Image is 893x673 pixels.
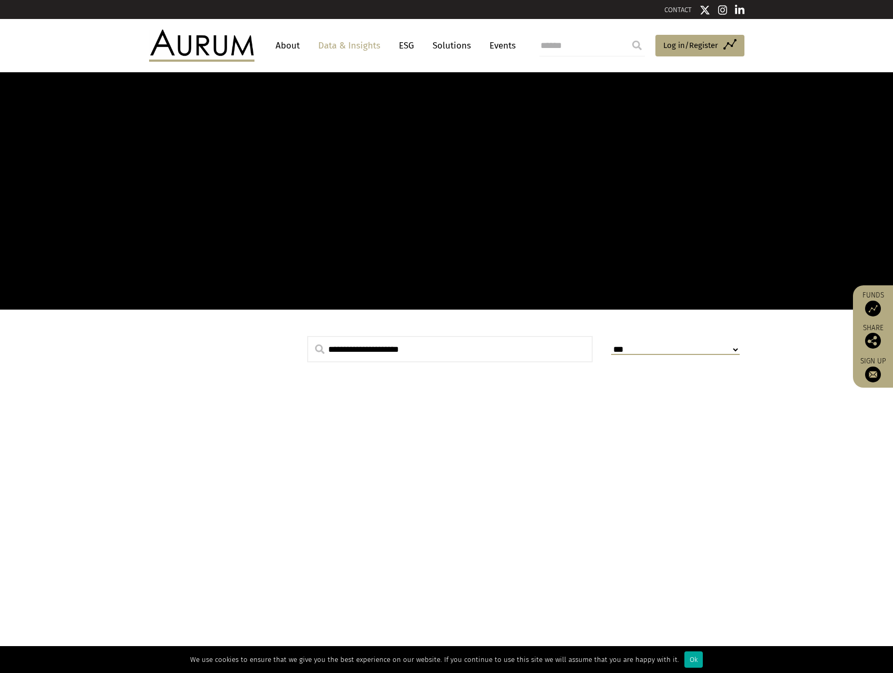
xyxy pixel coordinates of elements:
a: ESG [394,36,419,55]
img: Linkedin icon [735,5,744,15]
img: Sign up to our newsletter [865,367,881,382]
a: Sign up [858,357,888,382]
a: Log in/Register [655,35,744,57]
a: Events [484,36,516,55]
a: Solutions [427,36,476,55]
a: Funds [858,291,888,316]
input: Submit [626,35,647,56]
span: Log in/Register [663,39,718,52]
div: Share [858,324,888,349]
a: Data & Insights [313,36,386,55]
img: Instagram icon [718,5,728,15]
img: Share this post [865,333,881,349]
a: CONTACT [664,6,692,14]
img: Twitter icon [700,5,710,15]
img: Aurum [149,30,254,61]
img: Access Funds [865,301,881,316]
div: Ok [684,651,703,668]
a: About [270,36,305,55]
img: search.svg [315,344,325,354]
